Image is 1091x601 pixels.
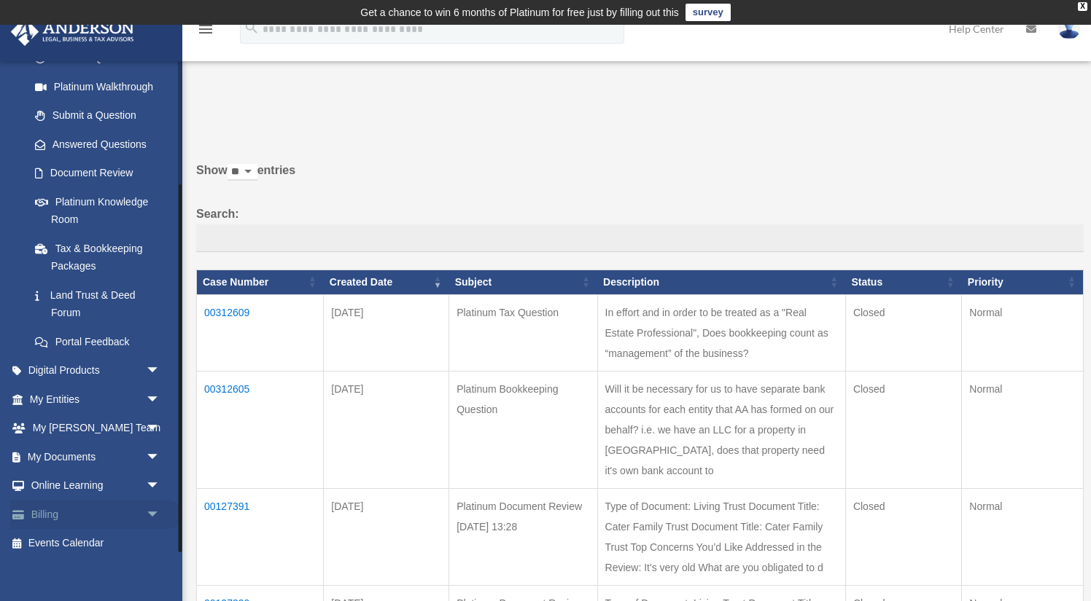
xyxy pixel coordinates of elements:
a: Platinum Walkthrough [20,72,175,101]
th: Case Number: activate to sort column ascending [197,270,324,294]
td: 00312605 [197,371,324,488]
td: Platinum Document Review [DATE] 13:28 [449,488,597,585]
a: Portal Feedback [20,327,175,356]
a: My Documentsarrow_drop_down [10,442,182,471]
a: survey [686,4,731,21]
a: Digital Productsarrow_drop_down [10,356,182,385]
td: [DATE] [324,371,449,488]
a: My [PERSON_NAME] Teamarrow_drop_down [10,414,182,443]
td: Closed [845,488,961,585]
a: My Entitiesarrow_drop_down [10,385,182,414]
img: User Pic [1058,18,1080,39]
th: Subject: activate to sort column ascending [449,270,597,294]
img: Anderson Advisors Platinum Portal [7,17,139,46]
a: Billingarrow_drop_down [10,500,182,529]
span: arrow_drop_down [146,442,175,472]
a: Events Calendar [10,529,182,558]
span: arrow_drop_down [146,471,175,501]
input: Search: [196,224,1084,252]
td: Platinum Tax Question [449,294,597,371]
td: [DATE] [324,488,449,585]
th: Created Date: activate to sort column ascending [324,270,449,294]
th: Status: activate to sort column ascending [845,270,961,294]
i: search [244,20,260,36]
td: Type of Document: Living Trust Document Title: Cater Family Trust Document Title: Cater Family Tr... [597,488,845,585]
td: Platinum Bookkeeping Question [449,371,597,488]
a: Land Trust & Deed Forum [20,280,175,327]
td: Will it be necessary for us to have separate bank accounts for each entity that AA has formed on ... [597,371,845,488]
td: Closed [845,371,961,488]
div: close [1078,2,1087,11]
td: Normal [962,488,1084,585]
a: menu [197,25,214,38]
span: arrow_drop_down [146,356,175,386]
td: 00127391 [197,488,324,585]
a: Platinum Knowledge Room [20,187,175,234]
td: Normal [962,294,1084,371]
select: Showentries [228,164,257,181]
a: Online Learningarrow_drop_down [10,471,182,500]
td: 00312609 [197,294,324,371]
th: Description: activate to sort column ascending [597,270,845,294]
td: [DATE] [324,294,449,371]
i: menu [197,20,214,38]
td: Normal [962,371,1084,488]
td: Closed [845,294,961,371]
th: Priority: activate to sort column ascending [962,270,1084,294]
a: Document Review [20,159,175,188]
label: Search: [196,204,1084,252]
label: Show entries [196,160,1084,195]
span: arrow_drop_down [146,385,175,415]
span: arrow_drop_down [146,414,175,444]
td: In effort and in order to be treated as a "Real Estate Professional", Does bookkeeping count as “... [597,294,845,371]
span: arrow_drop_down [146,500,175,530]
a: Submit a Question [20,101,175,130]
a: Tax & Bookkeeping Packages [20,234,175,280]
div: Get a chance to win 6 months of Platinum for free just by filling out this [360,4,679,21]
a: Answered Questions [20,130,168,159]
